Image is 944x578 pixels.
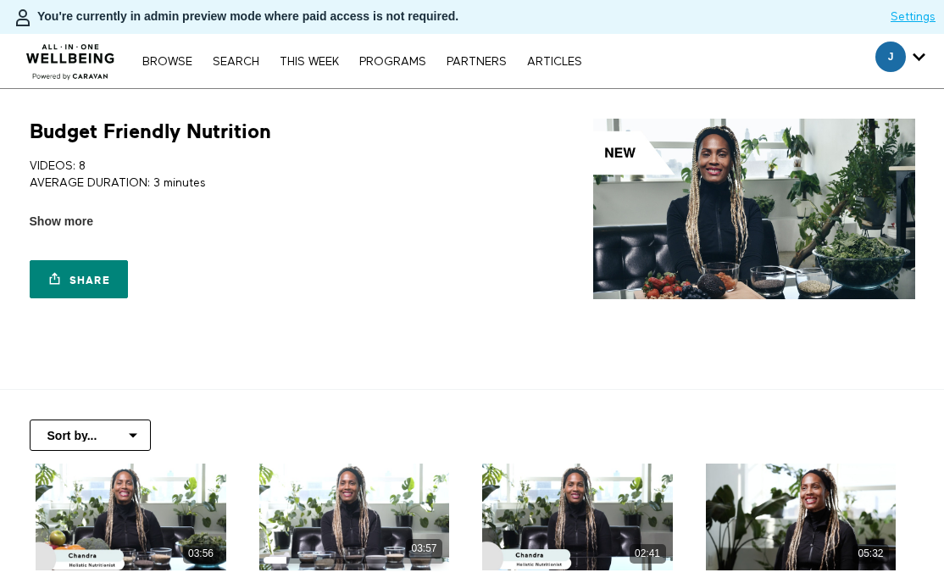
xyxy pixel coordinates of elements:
h1: Budget Friendly Nutrition [30,119,271,145]
a: Settings [891,8,936,25]
a: Search [204,56,268,68]
a: 3 Min Pantry Staples For Healthy Eating 03:57 [259,464,450,570]
img: Budget Friendly Nutrition [593,119,915,299]
a: Share [30,260,128,298]
div: 05:32 [852,544,889,564]
a: PARTNERS [438,56,515,68]
img: person-bdfc0eaa9744423c596e6e1c01710c89950b1dff7c83b5d61d716cfd8139584f.svg [13,8,33,28]
a: PROGRAMS [351,56,435,68]
div: 03:57 [406,539,442,559]
div: Secondary [863,34,938,88]
a: 5 Min The Impact Of Nutrition On Health 05:32 [706,464,897,570]
p: VIDEOS: 8 AVERAGE DURATION: 3 minutes [30,158,466,192]
span: Show more [30,213,93,231]
a: 3 Min Power Of Fiber 03:56 [36,464,226,570]
img: CARAVAN [19,31,122,82]
a: THIS WEEK [271,56,347,68]
div: 03:56 [183,544,219,564]
a: Browse [134,56,201,68]
a: ARTICLES [519,56,591,68]
nav: Primary [134,53,590,69]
